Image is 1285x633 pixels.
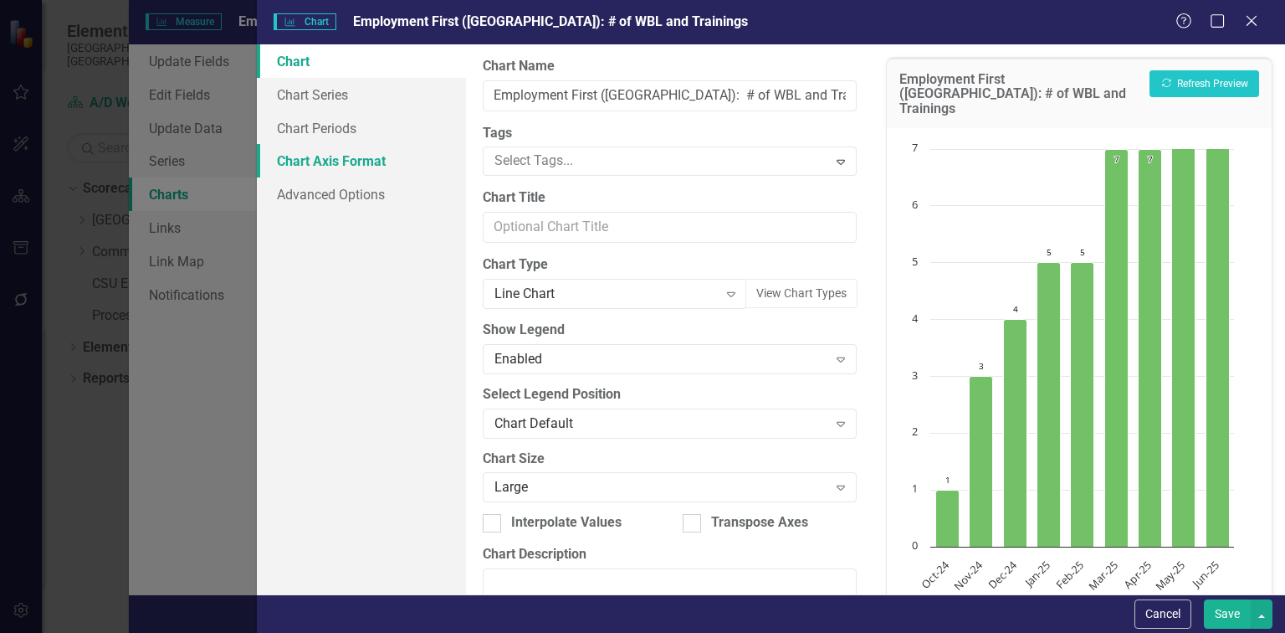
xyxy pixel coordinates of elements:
div: Interpolate Values [511,513,622,533]
text: 7 [1114,153,1119,165]
path: May-25, 8. Actual. [1172,92,1195,547]
label: Select Legend Position [483,385,857,404]
span: Chart [274,13,335,30]
label: Chart Name [483,57,857,76]
h3: Employment First ([GEOGRAPHIC_DATA]): # of WBL and Trainings [899,72,1140,116]
a: Chart Series [257,78,466,111]
label: Chart Size [483,450,857,469]
path: Oct-24, 1. Actual. [936,490,960,547]
text: 4 [1013,303,1018,315]
text: 0 [912,538,918,553]
text: 5 [912,254,918,269]
text: 5 [1047,246,1052,258]
text: Mar-25 [1086,558,1121,593]
a: Advanced Options [257,178,466,211]
text: 2 [912,424,918,439]
text: Jun-25 [1189,558,1222,591]
path: Jan-25, 5. Actual. [1037,262,1061,547]
button: Save [1204,600,1251,629]
text: 7 [1148,153,1153,165]
div: Enabled [494,349,827,368]
label: Chart Type [483,255,857,275]
a: Chart Axis Format [257,144,466,178]
text: Jan-25 [1021,558,1054,591]
label: Chart Title [483,188,857,208]
button: View Chart Types [745,279,858,308]
a: Chart [257,44,466,78]
button: Refresh Preview [1149,70,1259,97]
text: 5 [1080,246,1085,258]
label: Show Legend [483,321,857,340]
text: May-25 [1153,558,1189,594]
text: Dec-24 [986,557,1021,592]
path: Nov-24, 3. Actual. [970,376,993,547]
path: Feb-25, 5. Actual. [1071,262,1094,547]
div: Transpose Axes [711,513,808,533]
button: Cancel [1134,600,1191,629]
text: 7 [912,140,918,155]
path: Dec-24, 4. Actual. [1004,319,1027,547]
text: 4 [912,311,919,326]
span: Employment First ([GEOGRAPHIC_DATA]): # of WBL and Trainings [353,13,748,29]
text: 1 [912,481,918,496]
div: Chart Default [494,414,827,433]
text: 3 [979,360,984,372]
text: Nov-24 [950,557,986,593]
div: Large [494,478,827,497]
text: 3 [912,368,918,383]
text: 6 [912,197,918,212]
label: Tags [483,124,857,143]
text: 1 [945,474,950,486]
input: Optional Chart Title [483,212,857,243]
path: Jun-25, 8. Actual. [1206,92,1230,547]
path: Apr-25, 7. Actual. [1139,149,1162,547]
text: Feb-25 [1053,558,1088,592]
text: Apr-25 [1121,558,1154,591]
path: Mar-25, 7. Actual. [1105,149,1129,547]
div: Line Chart [494,285,718,304]
a: Chart Periods [257,111,466,145]
text: Oct-24 [919,557,953,591]
label: Chart Description [483,545,857,564]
